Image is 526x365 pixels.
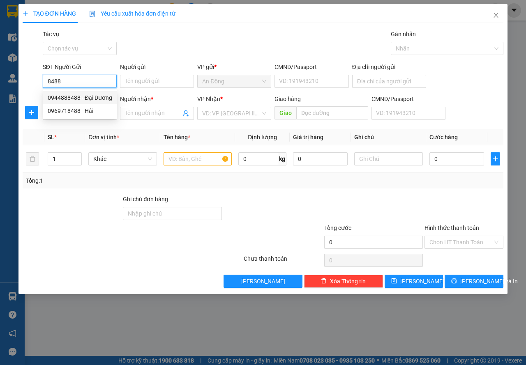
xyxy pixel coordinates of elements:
img: icon [89,11,96,17]
span: Tên hàng [164,134,190,140]
span: Khác [93,153,152,165]
button: save[PERSON_NAME] [385,275,443,288]
div: 0944888488 - Đại Dương [48,93,112,102]
span: user-add [182,110,189,117]
div: CMND/Passport [371,94,445,103]
div: Người nhận [120,94,194,103]
input: Dọc đường [296,106,368,119]
span: Tổng cước [324,225,351,231]
span: Giao hàng [275,96,301,102]
button: delete [26,152,39,165]
input: Ghi chú đơn hàng [123,207,222,220]
span: Đơn vị tính [88,134,119,140]
div: Tên hàng: VỎ XE ( : 1 ) [7,60,128,70]
button: [PERSON_NAME] [224,275,302,288]
label: Gán nhãn [391,31,416,37]
span: printer [451,278,457,285]
div: An Đông [7,7,65,17]
span: C : [69,45,76,54]
div: Duy [70,17,128,27]
button: plus [491,152,500,165]
input: Ghi Chú [354,152,423,165]
div: Địa chỉ người gửi [352,62,426,71]
span: VP Nhận [197,96,220,102]
div: CMND/Passport [275,62,348,71]
span: SL [48,134,54,140]
div: Tổng: 1 [26,176,204,185]
input: Địa chỉ của người gửi [352,75,426,88]
button: plus [25,106,38,119]
span: SL [81,59,92,70]
span: Giao [275,106,296,119]
th: Ghi chú [351,129,426,145]
div: 0944888488 - Đại Dương [43,91,117,104]
div: Chưa thanh toán [243,254,323,269]
div: 0969718488 - Hải [43,104,117,117]
span: Gửi: [7,8,20,16]
span: plus [23,11,28,16]
span: TẠO ĐƠN HÀNG [23,10,76,17]
button: Close [484,4,508,27]
label: Ghi chú đơn hàng [123,196,168,202]
input: VD: Bàn, Ghế [164,152,232,165]
span: close [493,12,499,18]
span: [PERSON_NAME] [241,277,285,286]
span: [PERSON_NAME] và In [460,277,518,286]
span: Giá trị hàng [293,134,323,140]
span: plus [25,109,38,116]
span: Nhận: [70,8,90,16]
span: kg [278,152,286,165]
span: An Đông [202,75,266,87]
div: 0969718488 - Hải [48,106,112,115]
span: Xóa Thông tin [330,277,366,286]
label: Tác vụ [43,31,59,37]
div: 0906490491 [70,27,128,38]
span: plus [491,156,500,162]
label: Hình thức thanh toán [424,225,479,231]
span: [PERSON_NAME] [400,277,444,286]
button: deleteXóa Thông tin [304,275,383,288]
span: Yêu cầu xuất hóa đơn điện tử [89,10,176,17]
div: 40.000 [69,43,129,55]
button: printer[PERSON_NAME] và In [445,275,503,288]
span: Cước hàng [429,134,458,140]
div: THÀNH PHÁT [7,17,65,27]
span: Định lượng [248,134,277,140]
input: 0 [293,152,348,165]
span: save [391,278,397,285]
div: SĐT Người Gửi [43,62,117,71]
span: delete [321,278,327,285]
div: 0908885031 [7,27,65,38]
div: Người gửi [120,62,194,71]
div: VP gửi [197,62,271,71]
div: Bình Giã [70,7,128,17]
